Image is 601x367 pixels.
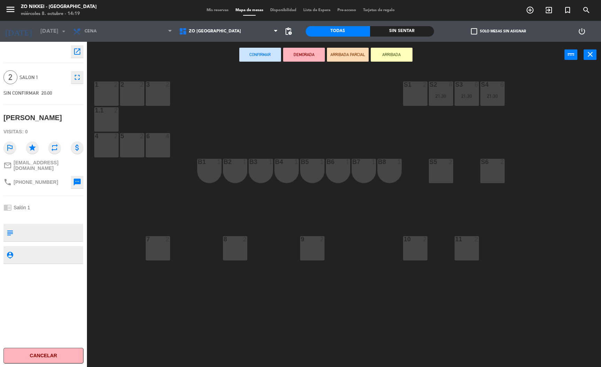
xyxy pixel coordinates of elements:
div: 1 [243,159,247,165]
span: pending_actions [284,27,293,36]
button: power_input [564,49,577,60]
span: 2 [3,70,17,84]
div: Zo Nikkei - [GEOGRAPHIC_DATA] [21,3,97,10]
div: 21:30 [455,94,479,99]
span: Pre-acceso [334,8,360,12]
span: Disponibilidad [267,8,300,12]
div: 6 [146,133,147,139]
div: 1 [320,159,324,165]
div: 2 [423,236,427,242]
i: star [26,141,39,154]
span: Cena [85,29,97,34]
button: sms [71,176,83,188]
i: add_circle_outline [526,6,534,14]
button: Cancelar [3,348,83,364]
button: ARRIBADA PARCIAL [327,48,369,62]
div: 2 [474,236,479,242]
div: miércoles 8. octubre - 14:19 [21,10,97,17]
i: arrow_drop_down [59,27,68,36]
span: check_box_outline_blank [471,28,477,34]
div: 2 [449,159,453,165]
div: 2 [166,81,170,88]
div: 1 [397,159,401,165]
div: S2 [430,81,430,88]
div: Visitas: 0 [3,126,83,138]
button: close [584,49,596,60]
label: Solo mesas sin asignar [471,28,526,34]
div: 11 [455,236,456,242]
div: [PERSON_NAME] [3,112,62,124]
i: close [586,50,594,58]
span: Mis reservas [203,8,232,12]
button: Confirmar [239,48,281,62]
button: DEMORADA [283,48,325,62]
button: fullscreen [71,71,83,84]
div: 3 [146,81,147,88]
i: search [582,6,591,14]
a: mail_outline[EMAIL_ADDRESS][DOMAIN_NAME] [3,160,83,171]
i: subject [6,229,14,236]
div: 2 [114,107,118,114]
span: 20:00 [41,90,52,96]
div: 4 [166,133,170,139]
i: mail_outline [3,161,12,170]
span: [PHONE_NUMBER] [14,179,58,185]
i: fullscreen [73,73,81,81]
div: 1 [346,159,350,165]
i: outlined_flag [3,141,16,154]
i: open_in_new [73,47,81,56]
i: repeat [48,141,61,154]
div: S5 [430,159,430,165]
div: 1 [294,159,298,165]
div: Todas [306,26,370,37]
i: menu [5,4,16,15]
span: Tarjetas de regalo [360,8,398,12]
span: SIN CONFIRMAR [3,90,39,96]
div: 2 [243,236,247,242]
button: open_in_new [71,45,83,58]
div: 2 [114,133,118,139]
div: 1 [371,159,376,165]
div: B3 [249,159,250,165]
i: attach_money [71,141,83,154]
div: 2 [423,81,427,88]
span: Zo [GEOGRAPHIC_DATA] [189,29,241,34]
span: [EMAIL_ADDRESS][DOMAIN_NAME] [14,160,83,171]
i: turned_in_not [563,6,572,14]
div: B7 [352,159,353,165]
button: menu [5,4,16,17]
i: exit_to_app [545,6,553,14]
div: 2 [140,133,144,139]
div: 2 [500,159,504,165]
div: 2 [114,81,118,88]
i: person_pin [6,251,14,259]
div: Sin sentar [370,26,434,37]
div: 2 [320,236,324,242]
div: 1 [269,159,273,165]
div: 2 [166,236,170,242]
span: Lista de Espera [300,8,334,12]
span: Salón 1 [14,205,30,210]
div: 6 [449,81,453,88]
i: phone [3,178,12,186]
span: Mapa de mesas [232,8,267,12]
div: 1 [217,159,221,165]
div: S3 [455,81,456,88]
div: 21:30 [429,94,453,99]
